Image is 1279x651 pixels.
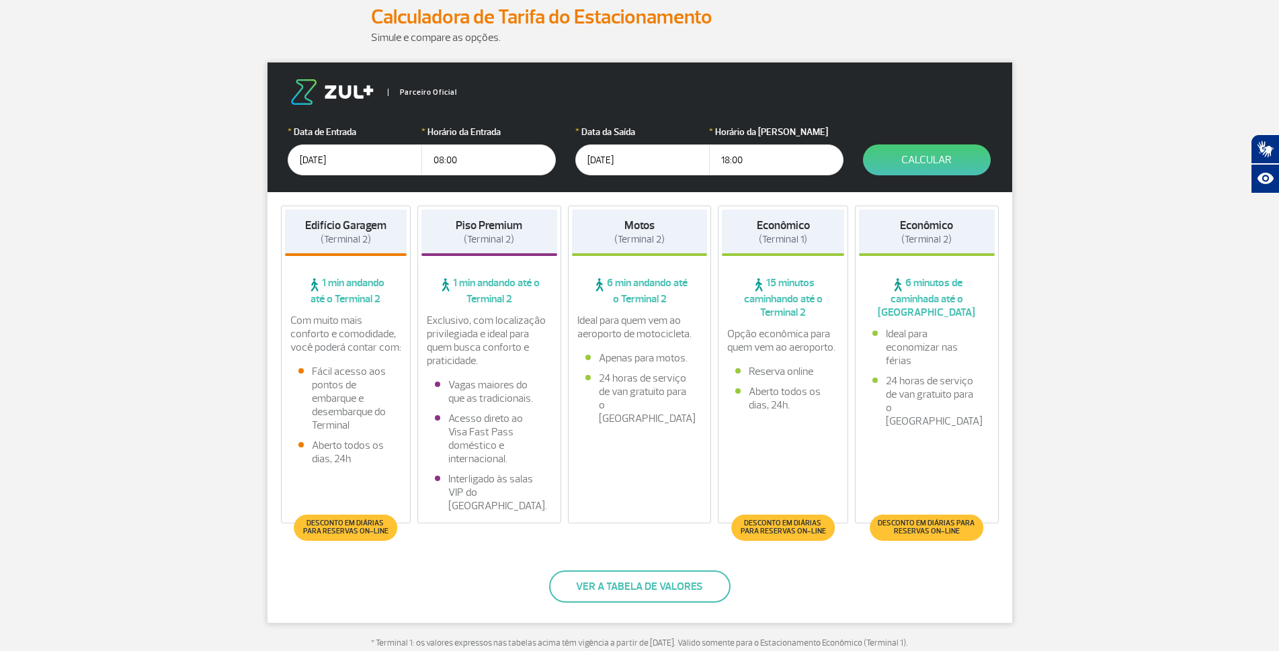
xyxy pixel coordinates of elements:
[288,125,422,139] label: Data de Entrada
[735,385,831,412] li: Aberto todos os dias, 24h.
[575,125,710,139] label: Data da Saída
[290,314,402,354] p: Com muito mais conforto e comodidade, você poderá contar com:
[585,372,694,425] li: 24 horas de serviço de van gratuito para o [GEOGRAPHIC_DATA]
[614,233,665,246] span: (Terminal 2)
[371,5,909,30] h2: Calculadora de Tarifa do Estacionamento
[709,144,843,175] input: hh:mm
[900,218,953,232] strong: Econômico
[288,144,422,175] input: dd/mm/aaaa
[859,276,995,319] span: 6 minutos de caminhada até o [GEOGRAPHIC_DATA]
[421,144,556,175] input: hh:mm
[298,439,394,466] li: Aberto todos os dias, 24h
[572,276,708,306] span: 6 min andando até o Terminal 2
[727,327,839,354] p: Opção econômica para quem vem ao aeroporto.
[421,125,556,139] label: Horário da Entrada
[757,218,810,232] strong: Econômico
[624,218,655,232] strong: Motos
[735,365,831,378] li: Reserva online
[863,144,991,175] button: Calcular
[435,412,544,466] li: Acesso direto ao Visa Fast Pass doméstico e internacional.
[872,374,981,428] li: 24 horas de serviço de van gratuito para o [GEOGRAPHIC_DATA]
[288,79,376,105] img: logo-zul.png
[435,472,544,513] li: Interligado às salas VIP do [GEOGRAPHIC_DATA].
[388,89,457,96] span: Parceiro Oficial
[371,30,909,46] p: Simule e compare as opções.
[1251,134,1279,164] button: Abrir tradutor de língua de sinais.
[464,233,514,246] span: (Terminal 2)
[722,276,844,319] span: 15 minutos caminhando até o Terminal 2
[427,314,552,367] p: Exclusivo, com localização privilegiada e ideal para quem busca conforto e praticidade.
[738,519,827,535] span: Desconto em diárias para reservas on-line
[1251,134,1279,193] div: Plugin de acessibilidade da Hand Talk.
[301,519,390,535] span: Desconto em diárias para reservas on-line
[1251,164,1279,193] button: Abrir recursos assistivos.
[872,327,981,367] li: Ideal para economizar nas férias
[305,218,386,232] strong: Edifício Garagem
[759,233,807,246] span: (Terminal 1)
[585,351,694,365] li: Apenas para motos.
[549,570,731,603] button: Ver a tabela de valores
[901,233,952,246] span: (Terminal 2)
[435,378,544,405] li: Vagas maiores do que as tradicionais.
[575,144,710,175] input: dd/mm/aaaa
[298,365,394,432] li: Fácil acesso aos pontos de embarque e desembarque do Terminal
[876,519,977,535] span: Desconto em diárias para reservas on-line
[709,125,843,139] label: Horário da [PERSON_NAME]
[456,218,522,232] strong: Piso Premium
[421,276,557,306] span: 1 min andando até o Terminal 2
[577,314,702,341] p: Ideal para quem vem ao aeroporto de motocicleta.
[321,233,371,246] span: (Terminal 2)
[285,276,407,306] span: 1 min andando até o Terminal 2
